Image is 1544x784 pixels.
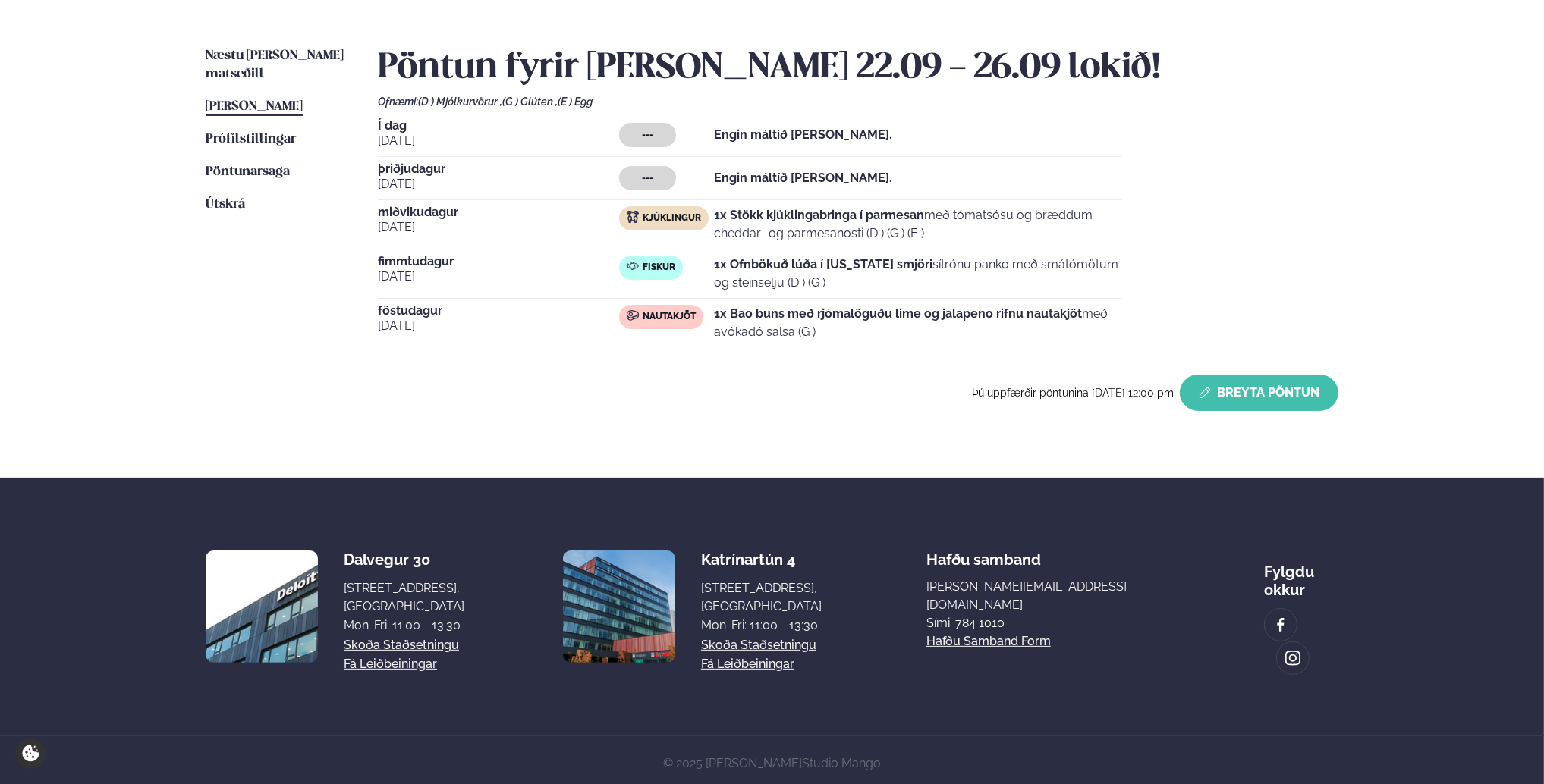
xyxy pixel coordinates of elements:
[701,579,822,616] div: [STREET_ADDRESS], [GEOGRAPHIC_DATA]
[1277,642,1309,674] a: image alt
[206,133,296,146] span: Prófílstillingar
[642,129,653,141] span: ---
[344,616,464,635] div: Mon-Fri: 11:00 - 13:30
[1264,550,1338,599] div: Fylgdu okkur
[378,268,619,286] span: [DATE]
[802,756,881,770] a: Studio Mango
[206,49,344,80] span: Næstu [PERSON_NAME] matseðill
[627,211,639,223] img: chicken.svg
[1272,616,1289,634] img: image alt
[378,218,619,237] span: [DATE]
[643,212,701,224] span: Kjúklingur
[378,163,619,175] span: þriðjudagur
[714,305,1121,341] p: með avókadó salsa (G )
[714,256,1121,292] p: sítrónu panko með smátómötum og steinselju (D ) (G )
[926,578,1159,614] a: [PERSON_NAME][EMAIL_ADDRESS][DOMAIN_NAME]
[502,96,558,108] span: (G ) Glúten ,
[378,317,619,335] span: [DATE]
[206,165,290,178] span: Pöntunarsaga
[15,738,46,769] a: Cookie settings
[344,655,437,673] a: Fá leiðbeiningar
[701,550,822,569] div: Katrínartún 4
[206,130,296,149] a: Prófílstillingar
[972,387,1174,399] span: Þú uppfærðir pöntunina [DATE] 12:00 pm
[701,616,822,635] div: Mon-Fri: 11:00 - 13:30
[714,127,892,142] strong: Engin máltíð [PERSON_NAME].
[206,163,290,181] a: Pöntunarsaga
[714,306,1082,321] strong: 1x Bao buns með rjómalöguðu lime og jalapeno rifnu nautakjöt
[643,311,696,323] span: Nautakjöt
[378,305,619,317] span: föstudagur
[714,171,892,185] strong: Engin máltíð [PERSON_NAME].
[206,47,347,83] a: Næstu [PERSON_NAME] matseðill
[714,257,932,271] strong: 1x Ofnbökuð lúða í [US_STATE] smjöri
[627,309,639,321] img: beef.svg
[378,175,619,193] span: [DATE]
[926,632,1051,651] a: Hafðu samband form
[344,550,464,569] div: Dalvegur 30
[378,120,619,132] span: Í dag
[663,756,881,770] span: © 2025 [PERSON_NAME]
[714,206,1121,243] p: með tómatsósu og bræddum cheddar- og parmesanosti (D ) (G ) (E )
[627,260,639,272] img: fish.svg
[1265,609,1297,641] a: image alt
[642,172,653,184] span: ---
[418,96,502,108] span: (D ) Mjólkurvörur ,
[563,550,675,663] img: image alt
[206,196,245,214] a: Útskrá
[926,614,1159,632] p: Sími: 784 1010
[206,550,318,663] img: image alt
[378,206,619,218] span: miðvikudagur
[701,655,794,673] a: Fá leiðbeiningar
[643,262,675,274] span: Fiskur
[378,96,1338,108] div: Ofnæmi:
[344,579,464,616] div: [STREET_ADDRESS], [GEOGRAPHIC_DATA]
[558,96,593,108] span: (E ) Egg
[206,198,245,211] span: Útskrá
[206,98,303,116] a: [PERSON_NAME]
[1180,375,1338,411] button: Breyta Pöntun
[926,538,1041,569] span: Hafðu samband
[1285,650,1301,667] img: image alt
[701,636,816,654] a: Skoða staðsetningu
[378,256,619,268] span: fimmtudagur
[344,636,459,654] a: Skoða staðsetningu
[378,132,619,150] span: [DATE]
[714,208,924,222] strong: 1x Stökk kjúklingabringa í parmesan
[378,47,1338,89] h2: Pöntun fyrir [PERSON_NAME] 22.09 - 26.09 lokið!
[206,100,303,113] span: [PERSON_NAME]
